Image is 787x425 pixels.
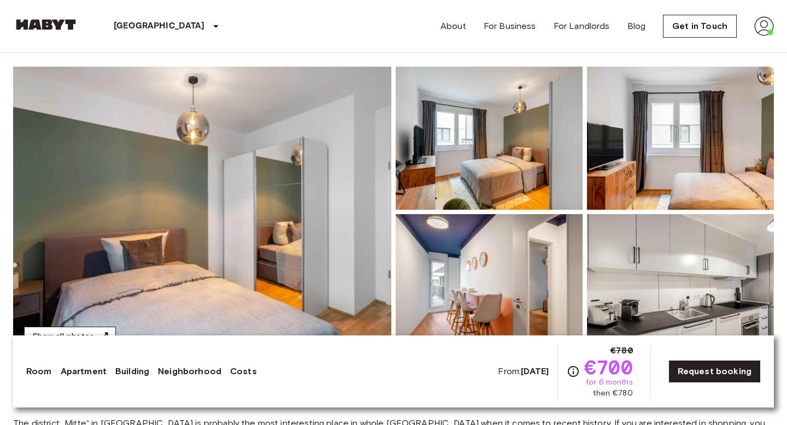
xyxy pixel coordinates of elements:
img: Picture of unit DE-01-003-001-01HF [396,67,583,210]
a: Costs [230,365,257,378]
img: avatar [754,16,774,36]
span: for 6 months [586,377,633,388]
a: For Landlords [554,20,610,33]
a: Request booking [668,360,761,383]
img: Picture of unit DE-01-003-001-01HF [587,214,774,357]
span: €780 [610,344,633,357]
svg: Check cost overview for full price breakdown. Please note that discounts apply to new joiners onl... [567,365,580,378]
a: Neighborhood [158,365,221,378]
a: Building [115,365,149,378]
img: Marketing picture of unit DE-01-003-001-01HF [13,67,391,357]
b: [DATE] [521,366,549,376]
span: then €780 [593,388,632,399]
a: Apartment [61,365,107,378]
a: About [441,20,466,33]
p: [GEOGRAPHIC_DATA] [114,20,205,33]
span: From: [498,365,549,377]
a: Blog [627,20,646,33]
span: €700 [584,357,633,377]
a: For Business [484,20,536,33]
a: Room [26,365,52,378]
img: Picture of unit DE-01-003-001-01HF [587,67,774,210]
a: Get in Touch [663,15,737,38]
button: Show all photos [24,327,116,347]
img: Habyt [13,19,79,30]
img: Picture of unit DE-01-003-001-01HF [396,214,583,357]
